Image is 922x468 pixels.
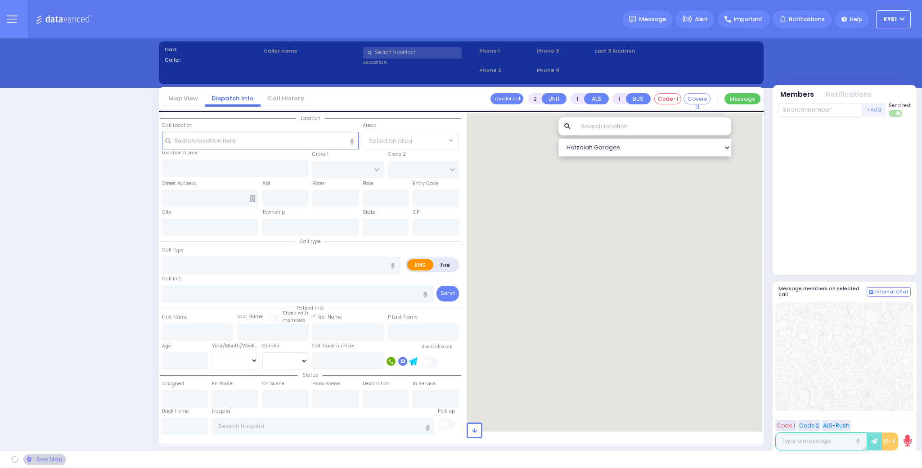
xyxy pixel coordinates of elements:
[436,286,459,301] button: Send
[413,180,438,187] label: Entry Code
[162,275,181,283] label: Call Info
[363,122,376,129] label: Areas
[875,289,909,295] span: Internal Chat
[312,180,326,187] label: Room
[162,314,188,321] label: First Name
[734,15,763,23] span: Important
[876,10,911,28] button: KY61
[296,238,325,245] span: Call type
[262,342,279,350] label: Gender
[262,180,270,187] label: Apt
[264,47,360,55] label: Caller name
[298,372,323,378] span: Status
[778,286,867,297] h5: Message members on selected call
[205,94,261,103] a: Dispatch info
[789,15,825,23] span: Notifications
[312,314,342,321] label: P First Name
[798,420,820,431] button: Code 2
[490,93,523,104] button: Transfer call
[162,342,171,350] label: Age
[626,93,651,104] button: BUS
[237,313,263,320] label: Last Name
[363,380,390,387] label: Destination
[889,109,903,118] label: Turn off text
[883,15,897,23] span: KY61
[162,209,171,216] label: City
[363,47,461,58] input: Search a contact
[283,310,308,316] small: Share with
[780,90,814,100] button: Members
[388,314,418,321] label: P Last Name
[537,67,592,74] span: Phone 4
[684,93,711,104] button: Covered
[312,380,340,387] label: From Scene
[162,132,359,149] input: Search location here
[479,47,534,55] span: Phone 1
[775,420,796,431] button: Code 1
[369,136,412,145] span: Select an area
[867,287,911,297] button: Internal Chat
[363,209,375,216] label: State
[595,47,676,55] label: Last 3 location
[262,380,284,387] label: On Scene
[249,195,256,202] span: Other building occupants
[162,408,189,415] label: Back Home
[388,151,406,158] label: Cross 2
[695,15,708,23] span: Alert
[162,149,198,157] label: Location Name
[413,209,419,216] label: ZIP
[537,47,592,55] span: Phone 3
[292,305,328,311] span: Patient info
[162,380,184,387] label: Assigned
[433,259,458,270] label: Fire
[162,122,193,129] label: Call Location
[23,454,66,465] div: See map
[889,102,911,109] span: Send text
[421,343,452,351] label: Use Callback
[822,420,851,431] button: ALS-Rush
[413,380,436,387] label: In Service
[850,15,862,23] span: Help
[162,94,205,103] a: Map View
[438,408,455,415] label: Pick up
[778,103,863,117] input: Search member
[363,58,476,66] label: Location
[162,180,197,187] label: Street Address
[654,93,681,104] button: Code-1
[576,117,731,135] input: Search location
[479,67,534,74] span: Phone 2
[212,342,258,350] div: Year/Month/Week/Day
[363,180,373,187] label: Floor
[212,408,232,415] label: Hospital
[869,290,873,295] img: comment-alt.png
[724,93,760,104] button: Message
[296,115,325,121] span: Location
[542,93,567,104] button: UNIT
[262,209,285,216] label: Township
[212,418,434,435] input: Search hospital
[629,16,636,22] img: message.svg
[312,151,328,158] label: Cross 1
[826,90,872,100] button: Notifications
[312,342,355,350] label: Call back number
[36,13,95,25] img: Logo
[165,46,261,54] label: Cad:
[261,94,311,103] a: Call History
[407,259,433,270] label: EMS
[162,247,184,254] label: Call Type
[165,56,261,64] label: Caller:
[584,93,609,104] button: ALS
[212,380,233,387] label: En Route
[283,317,306,324] span: members
[639,15,666,24] span: Message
